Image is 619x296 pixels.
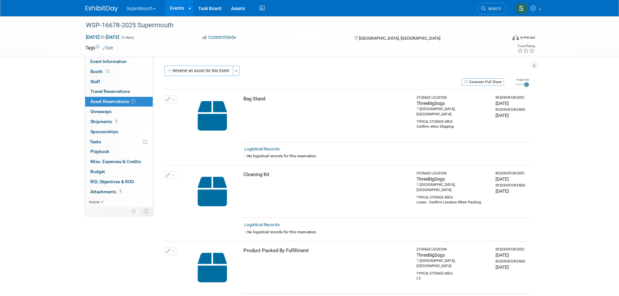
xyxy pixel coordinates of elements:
[84,19,497,31] div: WSP-16678-2025 Supermouth
[85,6,118,12] img: ExhibitDay
[496,183,526,188] div: Reservation Ends:
[186,247,239,288] img: Capital-Asset-Icon-2.png
[128,207,140,215] td: Personalize Event Tab Strip
[244,147,280,151] a: Logistical Records
[104,69,110,74] span: Booth not reserved yet
[90,89,130,94] span: Travel Reservations
[186,96,239,136] img: Capital-Asset-Icon-2.png
[417,171,490,176] div: Storage Location:
[359,36,440,41] span: [GEOGRAPHIC_DATA], [GEOGRAPHIC_DATA]
[90,99,135,104] span: Asset Reservations
[85,167,153,177] a: Budget
[462,78,504,86] button: Generate Pull Sheet
[496,171,526,176] div: Reservation Date:
[417,269,490,276] div: Typical Storage Area:
[417,252,490,258] div: ThreeBigDogs
[515,78,529,82] div: Image Size
[85,127,153,137] a: Sponsorships
[496,252,526,258] div: [DATE]
[486,6,501,11] span: Search
[85,177,153,187] a: ROI, Objectives & ROO
[243,171,411,178] div: Cleaning Kit
[243,247,411,254] div: Product Packed By Fulfillment
[85,147,153,157] a: Playbook
[517,45,535,48] div: Event Rating
[89,199,99,204] span: more
[477,3,507,14] a: Search
[520,35,535,40] div: In-Person
[85,97,153,107] a: Asset Reservations7
[90,159,141,164] span: Misc. Expenses & Credits
[85,34,120,40] span: [DATE] [DATE]
[85,187,153,197] a: Attachments1
[496,247,526,252] div: Reservation Date:
[85,67,153,77] a: Booth
[85,197,153,207] a: more
[243,96,411,102] div: Bag Stand
[512,35,519,40] img: Format-Inperson.png
[139,207,153,215] td: Toggle Event Tabs
[131,99,135,104] span: 7
[417,117,490,124] div: Typical Storage Area:
[496,112,526,119] div: [DATE]
[85,157,153,167] a: Misc. Expenses & Credits
[417,258,490,269] div: [GEOGRAPHIC_DATA], [GEOGRAPHIC_DATA]
[515,2,528,15] img: Samantha Meyers
[496,259,526,264] div: Reservation Ends:
[496,264,526,270] div: [DATE]
[90,79,100,84] span: Staff
[417,276,490,281] div: L3
[85,137,153,147] a: Tasks
[85,57,153,67] a: Event Information
[85,45,113,51] td: Tags
[496,96,526,100] div: Reservation Date:
[85,107,153,117] a: Giveaways
[85,117,153,127] a: Shipments1
[417,247,490,252] div: Storage Location:
[118,189,123,194] span: 1
[417,124,490,129] div: Confirm when Shipping
[417,193,490,200] div: Typical Storage Area:
[90,189,123,194] span: Attachments
[469,34,535,44] div: Event Format
[85,77,153,87] a: Staff
[417,182,490,193] div: [GEOGRAPHIC_DATA], [GEOGRAPHIC_DATA]
[90,109,111,114] span: Giveaways
[186,171,239,212] img: Capital-Asset-Icon-2.png
[496,176,526,182] div: [DATE]
[85,87,153,97] a: Travel Reservations
[90,59,127,64] span: Event Information
[90,69,110,74] span: Booth
[114,119,119,124] span: 1
[496,100,526,107] div: [DATE]
[99,34,106,40] span: to
[417,107,490,117] div: [GEOGRAPHIC_DATA], [GEOGRAPHIC_DATA]
[417,96,490,100] div: Storage Location:
[121,35,134,40] span: (3 days)
[90,179,134,184] span: ROI, Objectives & ROO
[90,149,109,154] span: Playbook
[90,129,118,134] span: Sponsorships
[90,119,119,124] span: Shipments
[417,100,490,107] div: ThreeBigDogs
[200,34,239,41] button: Committed
[90,169,105,174] span: Budget
[102,46,113,50] a: Edit
[496,108,526,112] div: Reservation Ends:
[244,229,526,235] div: No logistical records for this reservation.
[244,222,280,227] a: Logistical Records
[496,188,526,194] div: [DATE]
[90,139,101,144] span: Tasks
[417,176,490,182] div: ThreeBigDogs
[244,153,526,159] div: No logistical records for this reservation.
[164,66,233,76] button: Reserve an Asset for this Event
[417,200,490,205] div: Loose - Confirm Location When Packing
